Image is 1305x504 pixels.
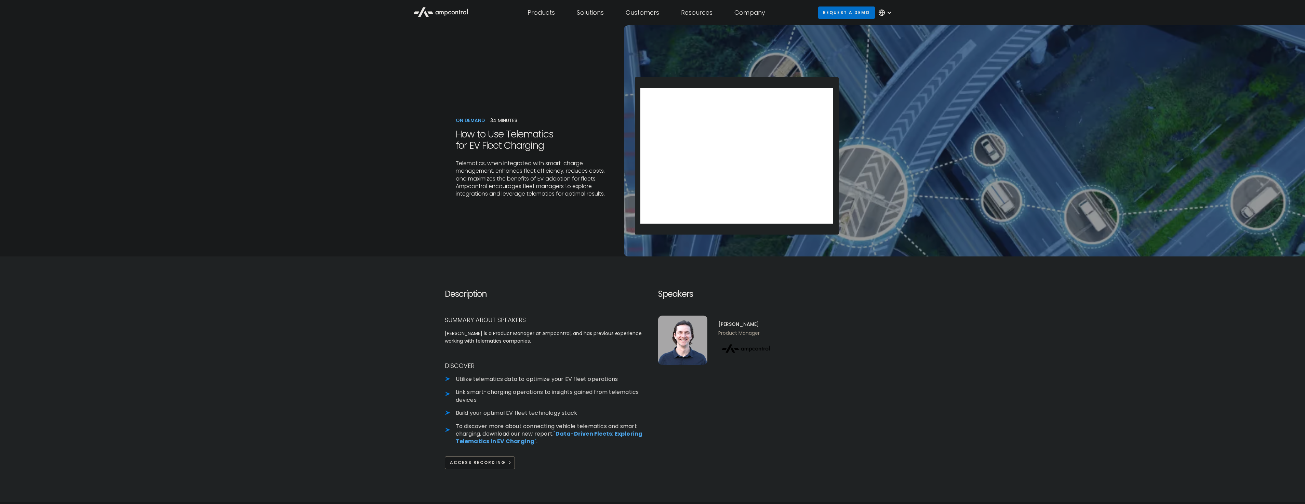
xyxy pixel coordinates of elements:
[626,9,659,16] div: Customers
[445,316,647,324] div: Summary about speakers
[445,361,647,370] div: Discover
[681,9,713,16] div: Resources
[718,329,773,337] div: Product Manager
[818,6,875,18] a: Request a demo
[450,460,506,466] div: ACCESS RECORDING
[445,330,647,345] p: [PERSON_NAME] is a Product Manager at Ampcontrol, and has previous experience working with telema...
[456,160,613,198] p: Telematics, when integrated with smart-charge management, enhances fleet efficiency, reduces cost...
[456,430,643,445] a: "Data-Driven Fleets: Exploring Telematics in EV Charging"
[456,430,643,445] strong: Data-Driven Fleets: Exploring Telematics in EV Charging
[445,375,647,383] li: Utilize telematics data to optimize your EV fleet operations
[640,88,833,224] iframe: Form 0
[456,129,613,151] h1: How to Use Telematics for EV Fleet Charging
[658,289,861,299] h2: Speakers
[718,320,773,328] div: [PERSON_NAME]
[528,9,555,16] div: Products
[445,409,647,417] li: Build your optimal EV fleet technology stack
[734,9,765,16] div: Company
[445,456,515,469] a: ACCESS RECORDING
[577,9,604,16] div: Solutions
[445,388,647,404] li: Link smart-charging operations to insights gained from telematics devices
[456,117,485,124] div: ON DemanD
[445,423,647,446] li: To discover more about connecting vehicle telematics and smart charging, download our new report, .
[445,289,647,299] h2: Description
[490,117,517,124] div: 34 minutes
